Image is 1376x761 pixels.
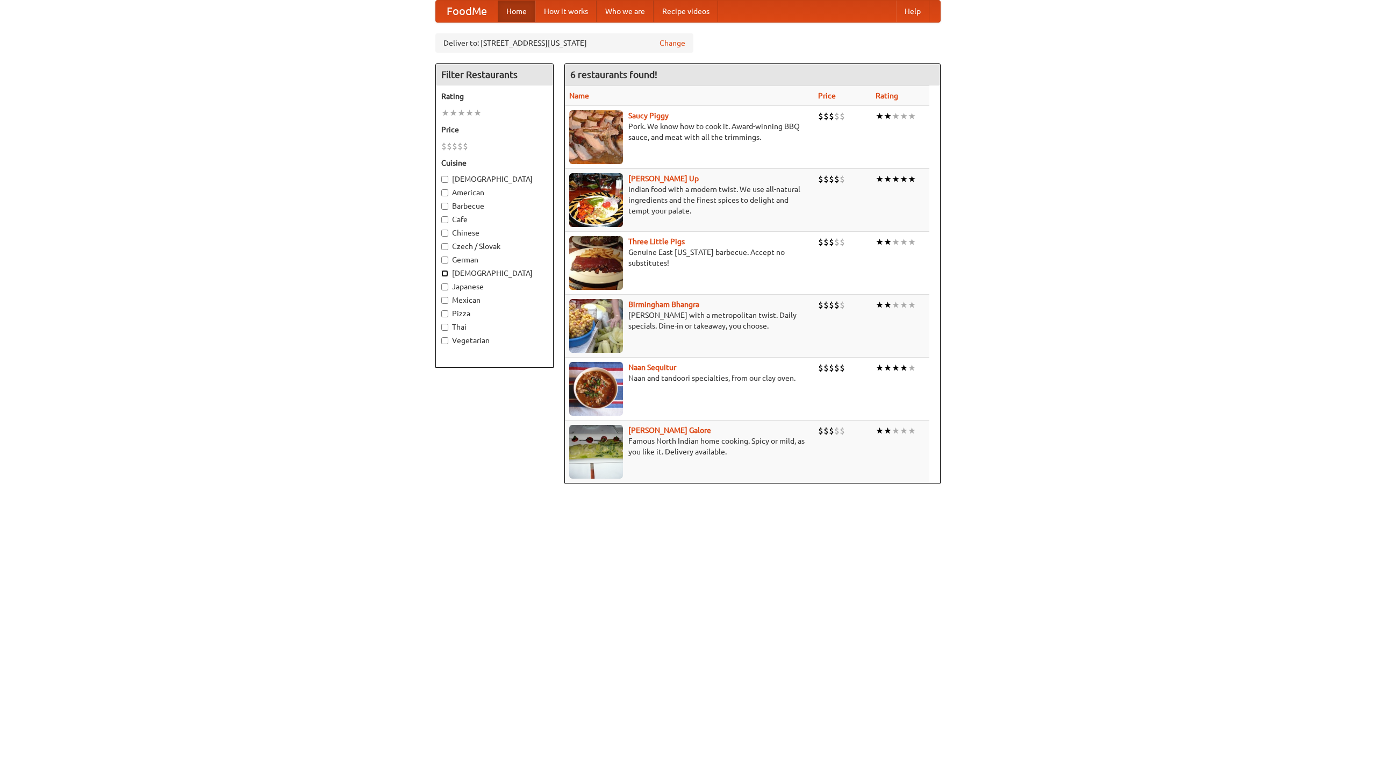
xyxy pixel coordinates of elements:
[569,299,623,353] img: bhangra.jpg
[628,426,711,435] a: [PERSON_NAME] Galore
[441,283,448,290] input: Japanese
[441,201,548,211] label: Barbecue
[834,299,840,311] li: $
[884,362,892,374] li: ★
[829,425,834,437] li: $
[457,140,463,152] li: $
[900,299,908,311] li: ★
[569,436,809,457] p: Famous North Indian home cooking. Spicy or mild, as you like it. Delivery available.
[654,1,718,22] a: Recipe videos
[884,110,892,122] li: ★
[498,1,535,22] a: Home
[908,110,916,122] li: ★
[441,91,548,102] h5: Rating
[892,236,900,248] li: ★
[876,362,884,374] li: ★
[569,173,623,227] img: curryup.jpg
[535,1,597,22] a: How it works
[829,236,834,248] li: $
[892,362,900,374] li: ★
[829,110,834,122] li: $
[834,110,840,122] li: $
[441,243,448,250] input: Czech / Slovak
[441,176,448,183] input: [DEMOGRAPHIC_DATA]
[569,236,623,290] img: littlepigs.jpg
[569,362,623,416] img: naansequitur.jpg
[441,216,448,223] input: Cafe
[892,425,900,437] li: ★
[441,281,548,292] label: Japanese
[900,236,908,248] li: ★
[884,173,892,185] li: ★
[900,362,908,374] li: ★
[569,91,589,100] a: Name
[441,124,548,135] h5: Price
[840,173,845,185] li: $
[441,295,548,305] label: Mexican
[628,300,699,309] b: Birmingham Bhangra
[441,158,548,168] h5: Cuisine
[628,363,676,372] b: Naan Sequitur
[884,236,892,248] li: ★
[441,230,448,237] input: Chinese
[818,362,823,374] li: $
[441,107,449,119] li: ★
[840,236,845,248] li: $
[876,236,884,248] li: ★
[436,64,553,86] h4: Filter Restaurants
[628,111,669,120] b: Saucy Piggy
[834,173,840,185] li: $
[818,236,823,248] li: $
[569,184,809,216] p: Indian food with a modern twist. We use all-natural ingredients and the finest spices to delight ...
[876,91,898,100] a: Rating
[441,268,548,279] label: [DEMOGRAPHIC_DATA]
[840,110,845,122] li: $
[628,174,699,183] b: [PERSON_NAME] Up
[452,140,457,152] li: $
[840,362,845,374] li: $
[823,425,829,437] li: $
[449,107,457,119] li: ★
[840,425,845,437] li: $
[829,362,834,374] li: $
[840,299,845,311] li: $
[441,310,448,317] input: Pizza
[829,299,834,311] li: $
[908,236,916,248] li: ★
[892,299,900,311] li: ★
[660,38,685,48] a: Change
[818,299,823,311] li: $
[900,425,908,437] li: ★
[463,140,468,152] li: $
[628,237,685,246] a: Three Little Pigs
[908,425,916,437] li: ★
[441,254,548,265] label: German
[900,173,908,185] li: ★
[441,187,548,198] label: American
[441,335,548,346] label: Vegetarian
[570,69,657,80] ng-pluralize: 6 restaurants found!
[457,107,465,119] li: ★
[569,110,623,164] img: saucy.jpg
[441,257,448,264] input: German
[441,337,448,344] input: Vegetarian
[876,110,884,122] li: ★
[435,33,693,53] div: Deliver to: [STREET_ADDRESS][US_STATE]
[441,227,548,238] label: Chinese
[834,236,840,248] li: $
[829,173,834,185] li: $
[441,297,448,304] input: Mexican
[441,189,448,196] input: American
[569,247,809,268] p: Genuine East [US_STATE] barbecue. Accept no substitutes!
[823,362,829,374] li: $
[441,322,548,332] label: Thai
[569,121,809,143] p: Pork. We know how to cook it. Award-winning BBQ sauce, and meat with all the trimmings.
[884,425,892,437] li: ★
[465,107,474,119] li: ★
[823,236,829,248] li: $
[569,425,623,479] img: currygalore.jpg
[818,91,836,100] a: Price
[441,270,448,277] input: [DEMOGRAPHIC_DATA]
[823,110,829,122] li: $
